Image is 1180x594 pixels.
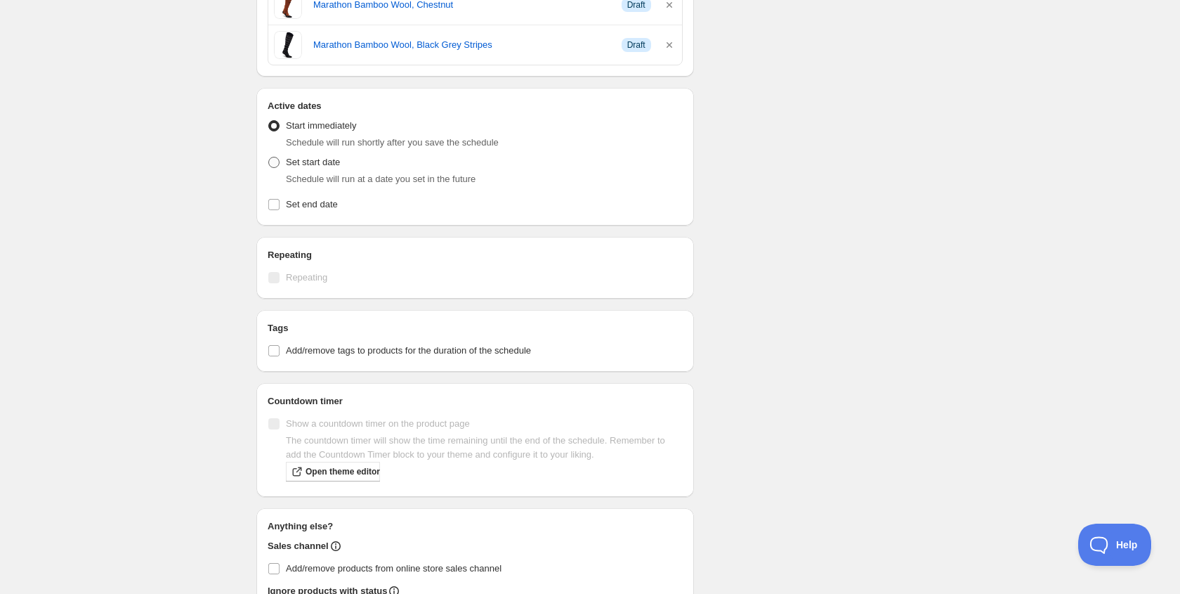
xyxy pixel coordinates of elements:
[286,418,470,429] span: Show a countdown timer on the product page
[286,272,327,283] span: Repeating
[268,519,683,534] h2: Anything else?
[286,462,380,482] a: Open theme editor
[1078,524,1152,566] iframe: Toggle Customer Support
[286,345,531,356] span: Add/remove tags to products for the duration of the schedule
[306,466,380,477] span: Open theme editor
[286,174,476,184] span: Schedule will run at a date you set in the future
[286,199,338,209] span: Set end date
[313,38,610,52] a: Marathon Bamboo Wool, Black Grey Stripes
[627,39,645,51] span: Draft
[286,434,683,462] p: The countdown timer will show the time remaining until the end of the schedule. Remember to add t...
[268,394,683,408] h2: Countdown timer
[286,120,356,131] span: Start immediately
[268,321,683,335] h2: Tags
[286,137,499,148] span: Schedule will run shortly after you save the schedule
[268,248,683,262] h2: Repeating
[286,157,340,167] span: Set start date
[286,563,501,574] span: Add/remove products from online store sales channel
[268,99,683,113] h2: Active dates
[268,539,329,553] h2: Sales channel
